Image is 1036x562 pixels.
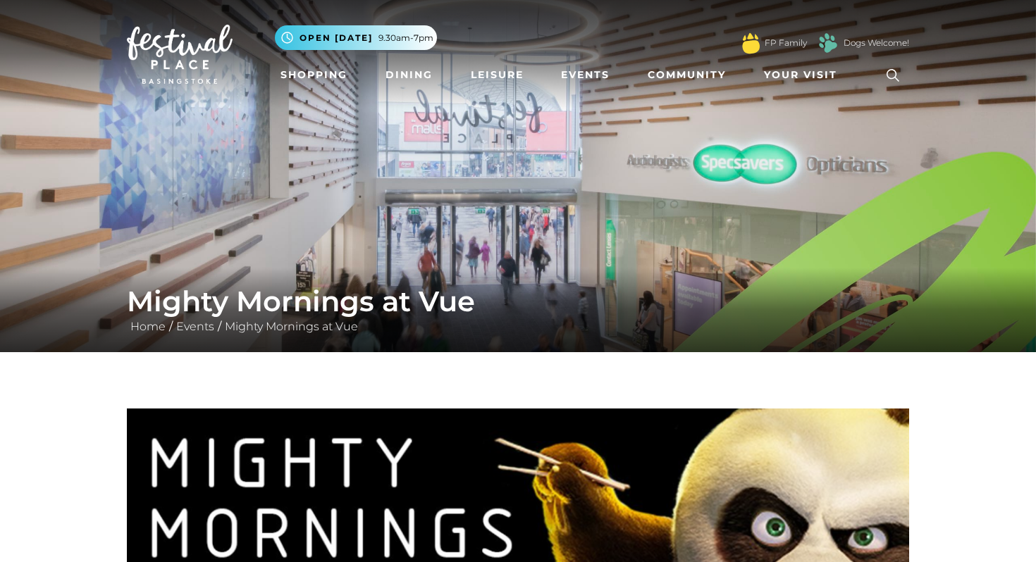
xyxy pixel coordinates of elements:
a: Events [173,320,218,333]
a: Community [642,62,732,88]
a: Events [555,62,615,88]
a: Home [127,320,169,333]
a: Mighty Mornings at Vue [221,320,362,333]
a: FP Family [765,37,807,49]
a: Shopping [275,62,353,88]
span: 9.30am-7pm [378,32,433,44]
span: Your Visit [764,68,837,82]
img: Festival Place Logo [127,25,233,84]
a: Leisure [465,62,529,88]
span: Open [DATE] [300,32,373,44]
div: / / [116,285,920,335]
a: Dining [380,62,438,88]
button: Open [DATE] 9.30am-7pm [275,25,437,50]
a: Your Visit [758,62,850,88]
a: Dogs Welcome! [844,37,909,49]
h1: Mighty Mornings at Vue [127,285,909,318]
